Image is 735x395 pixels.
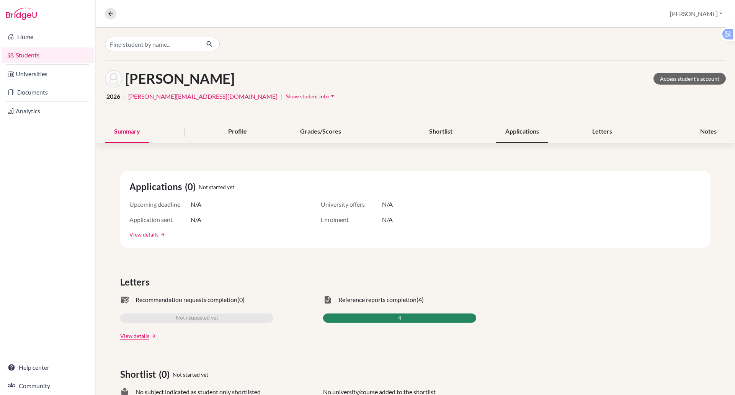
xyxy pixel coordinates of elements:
div: Profile [219,121,256,143]
span: | [281,92,283,101]
span: N/A [382,215,393,224]
span: 4 [398,313,401,323]
span: Upcoming deadline [129,200,191,209]
span: Reference reports completion [338,295,416,304]
span: University offers [321,200,382,209]
span: Not started yet [199,183,234,191]
input: Find student by name... [105,37,200,51]
span: Not started yet [173,371,208,379]
a: Home [2,29,94,44]
div: Shortlist [420,121,462,143]
a: Analytics [2,103,94,119]
span: Shortlist [120,367,159,381]
span: Recommendation requests completion [136,295,237,304]
span: Not requested yet [176,313,218,323]
span: Applications [129,180,185,194]
a: Community [2,378,94,393]
span: mark_email_read [120,295,129,304]
span: Enrolment [321,215,382,224]
span: N/A [382,200,393,209]
div: Applications [496,121,548,143]
a: Access student's account [653,73,726,85]
a: Universities [2,66,94,82]
a: arrow_forward [158,232,165,237]
a: [PERSON_NAME][EMAIL_ADDRESS][DOMAIN_NAME] [128,92,278,101]
a: Documents [2,85,94,100]
div: Notes [691,121,726,143]
a: Students [2,47,94,63]
a: Help center [2,360,94,375]
img: Oliver Wekezer's avatar [105,70,122,87]
span: task [323,295,332,304]
span: | [123,92,125,101]
span: Show student info [286,93,329,100]
span: (4) [416,295,424,304]
span: Letters [120,275,152,289]
div: Summary [105,121,149,143]
a: View details [120,332,149,340]
button: Show student infoarrow_drop_down [286,90,337,102]
span: (0) [159,367,173,381]
span: (0) [237,295,245,304]
div: Letters [583,121,621,143]
a: arrow_forward [149,333,156,339]
img: Bridge-U [6,8,37,20]
span: Application sent [129,215,191,224]
span: (0) [185,180,199,194]
a: View details [129,230,158,238]
button: [PERSON_NAME] [666,7,726,21]
span: N/A [191,215,201,224]
h1: [PERSON_NAME] [125,70,235,87]
span: 2026 [106,92,120,101]
span: N/A [191,200,201,209]
i: arrow_drop_down [329,92,336,100]
div: Grades/Scores [291,121,350,143]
